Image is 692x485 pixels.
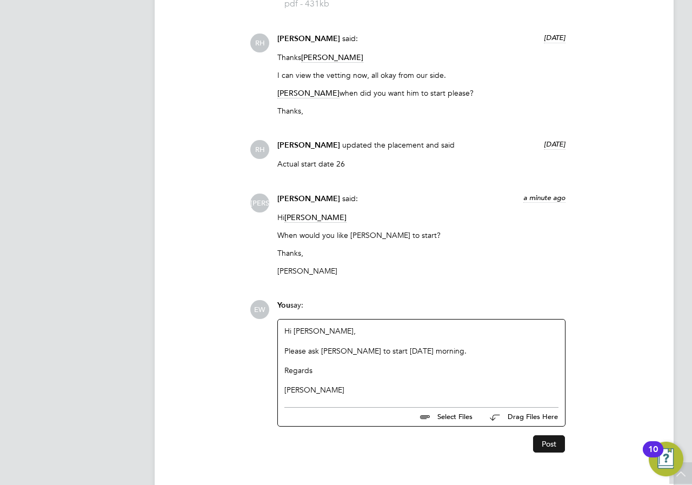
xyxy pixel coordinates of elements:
[277,88,340,98] span: [PERSON_NAME]
[277,300,565,319] div: say:
[277,230,565,240] p: When would you like [PERSON_NAME] to start?
[481,406,558,429] button: Drag Files Here
[342,34,358,43] span: said:
[342,140,455,150] span: updated the placement and said
[284,212,347,223] span: [PERSON_NAME]
[649,442,683,476] button: Open Resource Center, 10 new notifications
[277,70,565,80] p: I can view the vetting now, all okay from our side.
[284,346,558,356] div: Please ask [PERSON_NAME] to start [DATE] morning.
[277,266,565,276] p: [PERSON_NAME]
[277,194,340,203] span: [PERSON_NAME]
[277,159,565,169] p: Actual start date 26
[284,385,558,395] div: [PERSON_NAME]
[250,34,269,52] span: RH
[533,435,565,453] button: Post
[544,33,565,42] span: [DATE]
[277,34,340,43] span: [PERSON_NAME]
[277,106,565,116] p: Thanks,
[523,193,565,202] span: a minute ago
[277,88,565,98] p: when did you want him to start please?
[301,52,363,63] span: [PERSON_NAME]
[284,366,558,375] div: Regards
[250,194,269,212] span: [PERSON_NAME]
[277,301,290,310] span: You
[277,52,565,62] p: Thanks
[544,139,565,149] span: [DATE]
[284,326,558,395] div: Hi [PERSON_NAME],
[277,248,565,258] p: Thanks,
[648,449,658,463] div: 10
[250,140,269,159] span: RH
[250,300,269,319] span: EW
[277,141,340,150] span: [PERSON_NAME]
[342,194,358,203] span: said:
[277,212,565,222] p: Hi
